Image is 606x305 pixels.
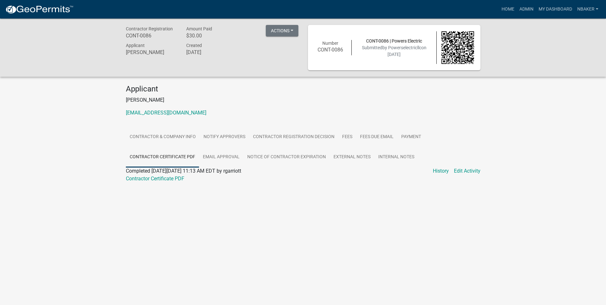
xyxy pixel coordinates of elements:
[433,167,449,175] a: History
[314,47,347,53] h6: CONT-0086
[330,147,374,168] a: External Notes
[441,31,474,64] img: QR code
[126,26,173,31] span: Contractor Registration
[454,167,480,175] a: Edit Activity
[266,25,298,36] button: Actions
[126,49,177,55] h6: [PERSON_NAME]
[374,147,418,168] a: Internal Notes
[186,26,212,31] span: Amount Paid
[126,127,200,147] a: Contractor & Company Info
[126,176,184,182] a: Contractor Certificate PDF
[356,127,397,147] a: Fees Due Email
[186,33,237,39] h6: $30.00
[322,41,338,46] span: Number
[382,45,421,50] span: by Powerselectricllc
[126,147,199,168] a: Contractor Certificate PDF
[499,3,517,15] a: Home
[536,3,575,15] a: My Dashboard
[126,33,177,39] h6: CONT-0086
[575,3,601,15] a: nbaker
[126,96,480,104] p: [PERSON_NAME]
[126,43,145,48] span: Applicant
[200,127,249,147] a: Notify Approvers
[126,110,206,116] a: [EMAIL_ADDRESS][DOMAIN_NAME]
[199,147,243,168] a: Email Approval
[249,127,338,147] a: Contractor Registration Decision
[366,38,422,43] span: CONT-0086 | Powers Electric
[338,127,356,147] a: Fees
[517,3,536,15] a: Admin
[186,49,237,55] h6: [DATE]
[397,127,425,147] a: Payment
[243,147,330,168] a: Notice of Contractor Expiration
[186,43,202,48] span: Created
[126,168,241,174] span: Completed [DATE][DATE] 11:13 AM EDT by rgarriott
[126,84,480,94] h4: Applicant
[362,45,426,57] span: Submitted on [DATE]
